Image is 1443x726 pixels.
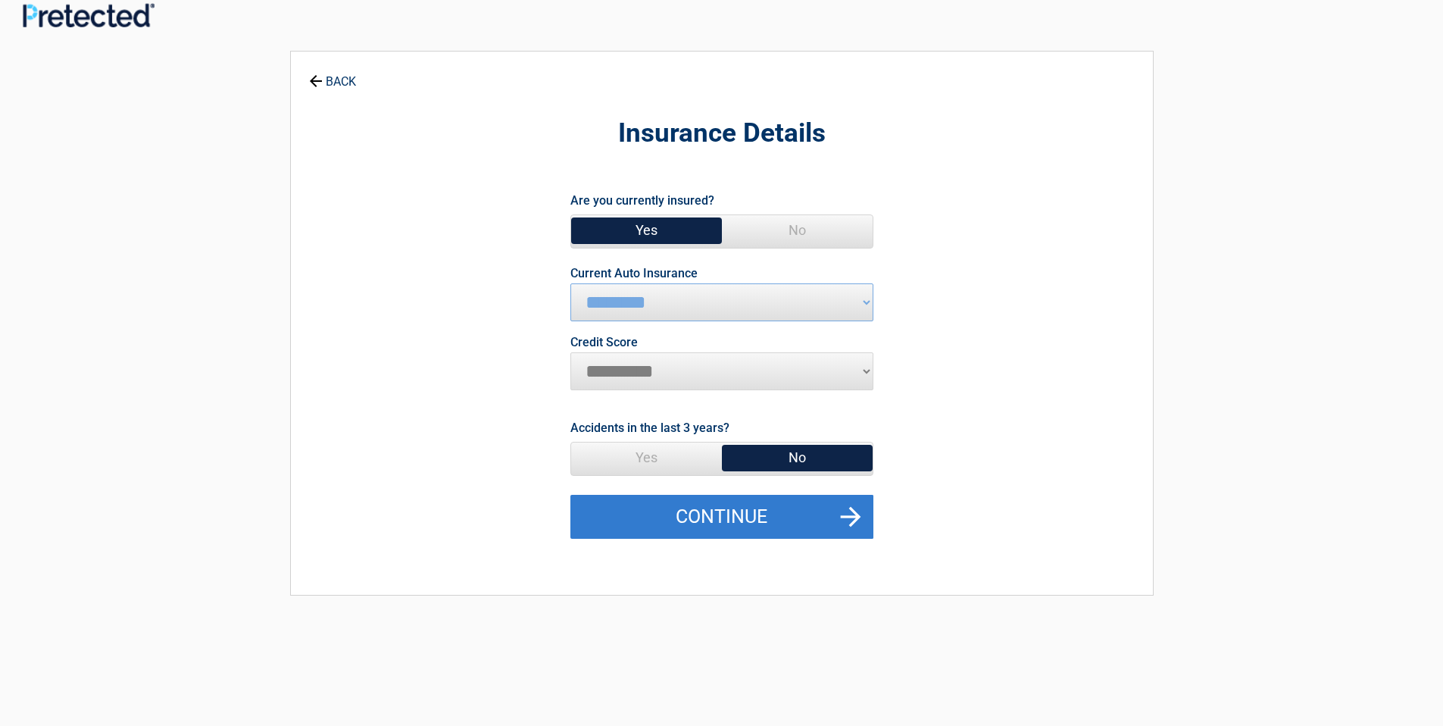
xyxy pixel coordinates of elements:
[306,61,359,88] a: BACK
[374,116,1070,152] h2: Insurance Details
[571,215,722,246] span: Yes
[722,215,873,246] span: No
[23,3,155,27] img: Main Logo
[570,336,638,349] label: Credit Score
[570,190,714,211] label: Are you currently insured?
[570,268,698,280] label: Current Auto Insurance
[570,418,729,438] label: Accidents in the last 3 years?
[571,443,722,473] span: Yes
[570,495,873,539] button: Continue
[722,443,873,473] span: No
